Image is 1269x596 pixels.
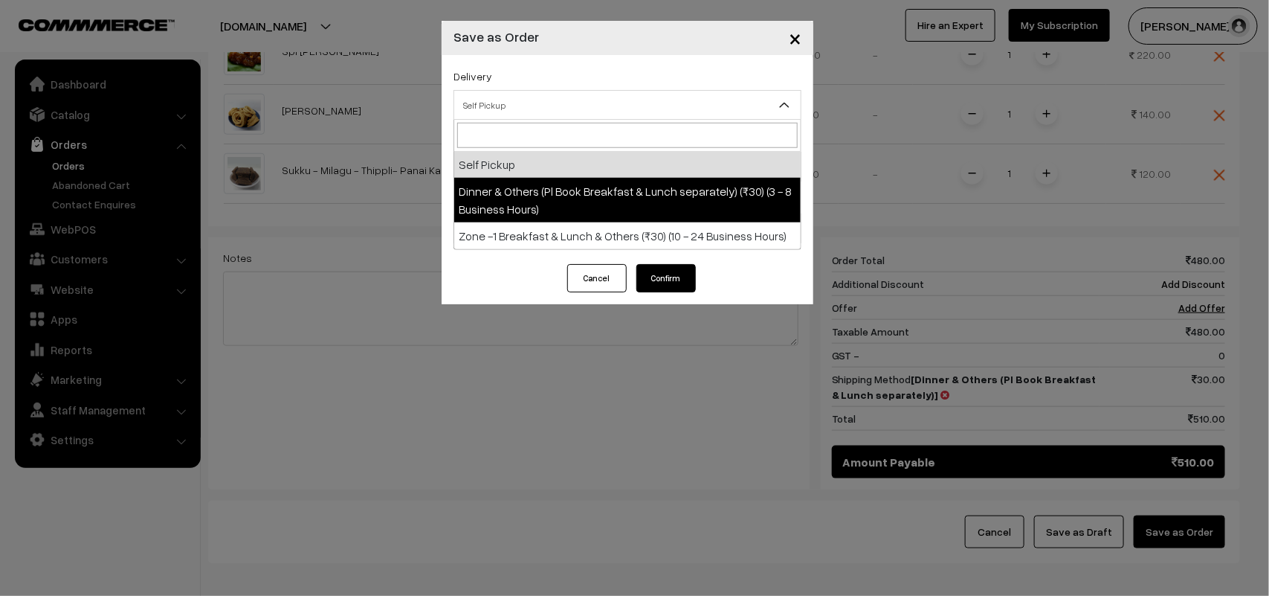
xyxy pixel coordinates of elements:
li: Dinner & Others (Pl Book Breakfast & Lunch separately) (₹30) (3 - 8 Business Hours) [454,178,801,222]
button: Close [777,15,813,61]
label: Delivery [453,68,492,84]
span: × [789,24,801,51]
span: Self Pickup [454,92,801,118]
li: Zone -1 Breakfast & Lunch & Others (₹30) (10 - 24 Business Hours) [454,222,801,249]
span: Self Pickup [453,90,801,120]
button: Cancel [567,264,627,292]
h4: Save as Order [453,27,539,47]
li: Self Pickup [454,151,801,178]
button: Confirm [636,264,696,292]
